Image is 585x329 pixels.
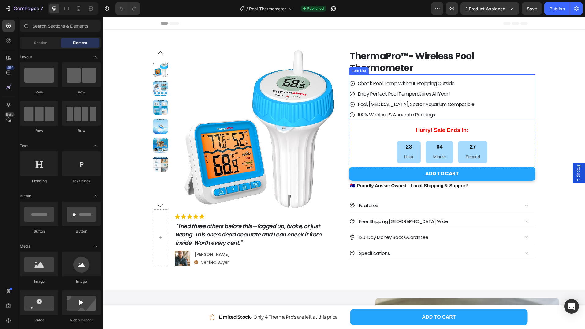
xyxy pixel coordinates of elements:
button: Carousel Next Arrow [54,185,61,192]
p: Hour [301,136,310,144]
button: Save [522,2,542,15]
div: Open Intercom Messenger [564,299,579,314]
div: Heading [20,178,58,184]
p: Check Pool Temp Without Stepping Outside [255,63,371,70]
span: Toggle open [91,52,101,62]
span: Element [73,40,87,46]
p: Hurry! Sale Ends In: [247,108,432,118]
span: Published [307,6,324,11]
div: Video Banner [62,317,101,323]
div: 04 [330,126,343,133]
span: 1 product assigned [466,6,505,12]
div: Row [62,128,101,134]
button: Publish [544,2,570,15]
div: 450 [6,65,15,70]
strong: Limited Stock [116,297,148,303]
div: Row [20,89,58,95]
h1: ThermaPro™- Wireless Pool Thermometer [246,32,432,57]
div: ADD TO CART [319,296,353,304]
span: Media [20,244,31,249]
span: Text [20,143,28,149]
p: 120-Day Money Back Guarantee [256,216,326,224]
p: Verified Buyer [98,243,125,248]
div: Beta [5,112,15,117]
div: ADD TO CART [322,152,356,161]
div: Image [20,279,58,284]
span: Toggle open [91,191,101,201]
input: Search Sections & Elements [20,20,101,32]
span: / [246,6,248,12]
p: Enjoy Perfect Pool Temperatures All Year! [255,73,371,81]
span: Pool Thermometer [249,6,286,12]
div: Button [20,229,58,234]
img: gempages_562394075668415499-1c864dae-72dc-4e56-91cf-aaaea3abb3ca.jpg [72,233,87,249]
p: - Only 4 ThermaPro's are left at this price [116,297,234,304]
p: Free Shipping [GEOGRAPHIC_DATA] Wide [256,200,345,208]
button: Carousel Back Arrow [54,32,61,40]
p: Minute [330,136,343,144]
div: Text Block [62,178,101,184]
span: Layout [20,54,32,60]
p: Pool, [MEDICAL_DATA], Spa or Aquarium Compatible [255,84,371,91]
p: Specifications [256,232,287,240]
button: ADD TO CART [247,292,425,308]
p: Second [362,136,377,144]
div: Item List [247,51,264,56]
span: Popup 1 [473,148,479,164]
i: "Tried three others before this—fogged up, broke, or just wrong. This one’s dead accurate and I c... [72,205,218,229]
span: Button [20,193,31,199]
span: Section [34,40,47,46]
div: Video [20,317,58,323]
div: Publish [550,6,565,12]
div: Undo/Redo [115,2,140,15]
p: Features [256,184,275,192]
iframe: Design area [103,17,585,329]
div: Row [62,89,101,95]
p: 100% Wireless & Accurate Readings [255,94,371,101]
button: 7 [2,2,46,15]
button: 1 product assigned [460,2,519,15]
span: Toggle open [91,141,101,151]
span: Save [527,6,537,11]
p: [PERSON_NAME] [91,234,126,240]
p: 🇦🇺 Proudly Aussie Owned - Local Shipping & Support! [247,164,432,172]
p: 7 [40,5,43,12]
div: 23 [301,126,310,133]
div: Button [62,229,101,234]
div: Row [20,128,58,134]
div: Image [62,279,101,284]
span: Toggle open [91,241,101,251]
button: ADD TO CART [246,150,432,164]
div: 27 [362,126,377,133]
